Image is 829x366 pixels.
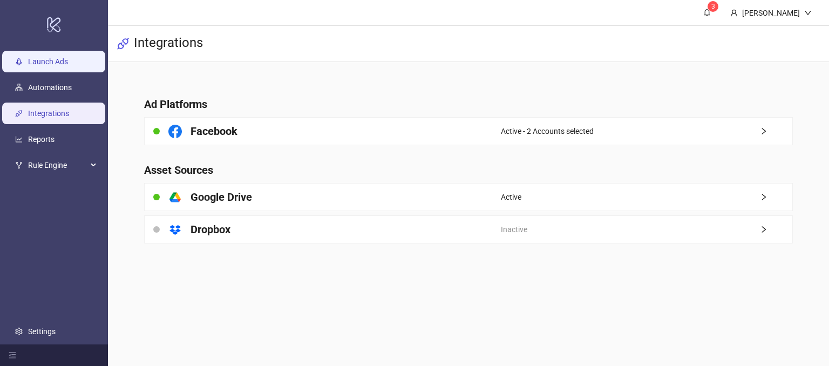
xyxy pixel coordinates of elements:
[738,7,804,19] div: [PERSON_NAME]
[15,162,23,170] span: fork
[144,97,792,112] h4: Ad Platforms
[144,215,792,243] a: DropboxInactiveright
[28,135,55,144] a: Reports
[117,37,130,50] span: api
[144,162,792,178] h4: Asset Sources
[501,191,521,203] span: Active
[501,125,594,137] span: Active - 2 Accounts selected
[144,183,792,211] a: Google DriveActiveright
[760,127,792,135] span: right
[708,1,718,12] sup: 3
[501,223,527,235] span: Inactive
[28,84,72,92] a: Automations
[730,9,738,17] span: user
[134,35,203,53] h3: Integrations
[191,189,252,205] h4: Google Drive
[804,9,812,17] span: down
[144,117,792,145] a: FacebookActive - 2 Accounts selectedright
[191,222,230,237] h4: Dropbox
[28,327,56,336] a: Settings
[703,9,711,16] span: bell
[28,110,69,118] a: Integrations
[760,226,792,233] span: right
[28,155,87,177] span: Rule Engine
[9,351,16,359] span: menu-fold
[760,193,792,201] span: right
[191,124,237,139] h4: Facebook
[711,3,715,10] span: 3
[28,58,68,66] a: Launch Ads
